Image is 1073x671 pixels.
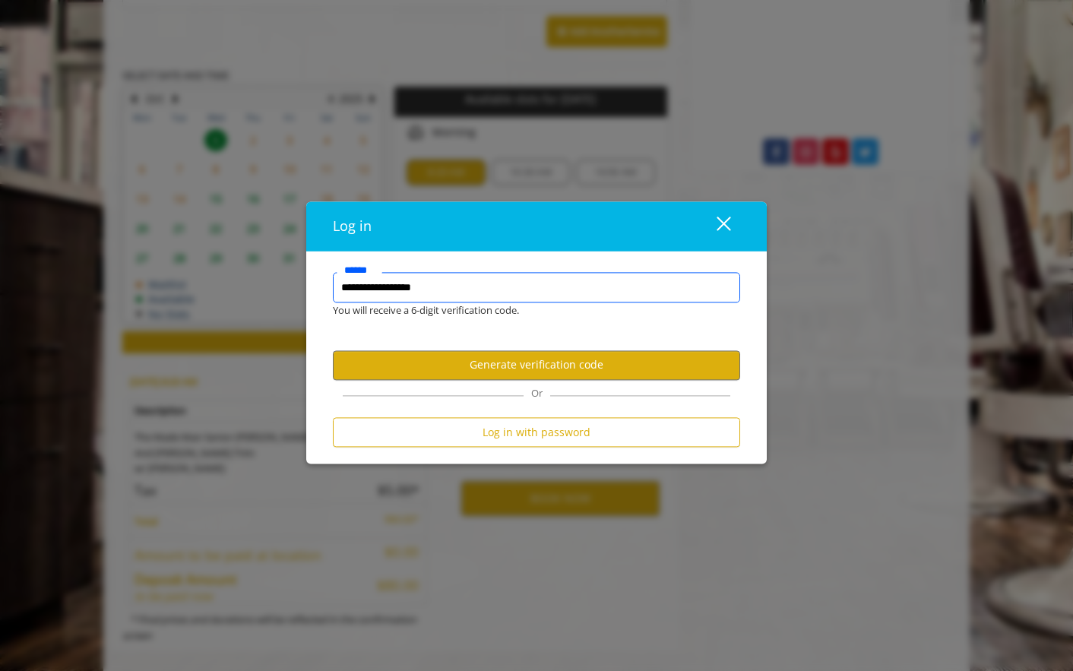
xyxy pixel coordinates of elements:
[333,417,740,447] button: Log in with password
[699,215,730,238] div: close dialog
[688,210,740,242] button: close dialog
[333,350,740,380] button: Generate verification code
[333,217,372,236] span: Log in
[524,386,550,400] span: Or
[321,303,729,319] div: You will receive a 6-digit verification code.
